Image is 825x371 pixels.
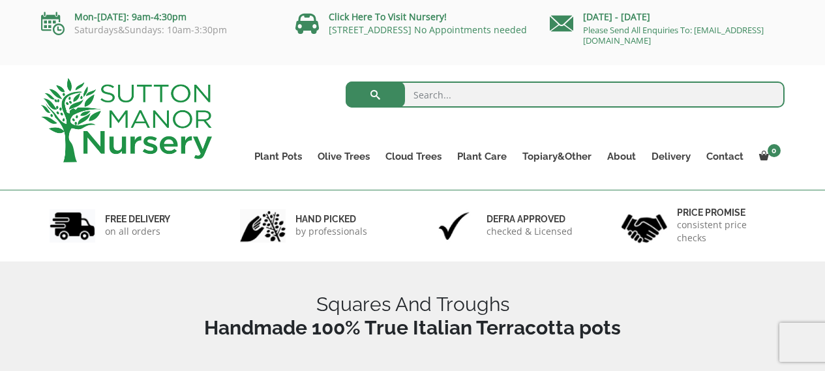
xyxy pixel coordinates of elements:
[346,82,785,108] input: Search...
[105,213,170,225] h6: FREE DELIVERY
[644,147,698,166] a: Delivery
[583,24,764,46] a: Please Send All Enquiries To: [EMAIL_ADDRESS][DOMAIN_NAME]
[295,213,367,225] h6: hand picked
[295,225,367,238] p: by professionals
[329,23,527,36] a: [STREET_ADDRESS] No Appointments needed
[50,209,95,243] img: 1.jpg
[550,9,785,25] p: [DATE] - [DATE]
[599,147,644,166] a: About
[751,147,785,166] a: 0
[677,218,776,245] p: consistent price checks
[310,147,378,166] a: Olive Trees
[622,206,667,246] img: 4.jpg
[105,225,170,238] p: on all orders
[677,207,776,218] h6: Price promise
[247,147,310,166] a: Plant Pots
[487,213,573,225] h6: Defra approved
[240,209,286,243] img: 2.jpg
[329,10,447,23] a: Click Here To Visit Nursery!
[41,9,276,25] p: Mon-[DATE]: 9am-4:30pm
[41,293,785,340] h1: Squares And Troughs
[41,25,276,35] p: Saturdays&Sundays: 10am-3:30pm
[431,209,477,243] img: 3.jpg
[487,225,573,238] p: checked & Licensed
[41,78,212,162] img: logo
[698,147,751,166] a: Contact
[515,147,599,166] a: Topiary&Other
[768,144,781,157] span: 0
[378,147,449,166] a: Cloud Trees
[449,147,515,166] a: Plant Care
